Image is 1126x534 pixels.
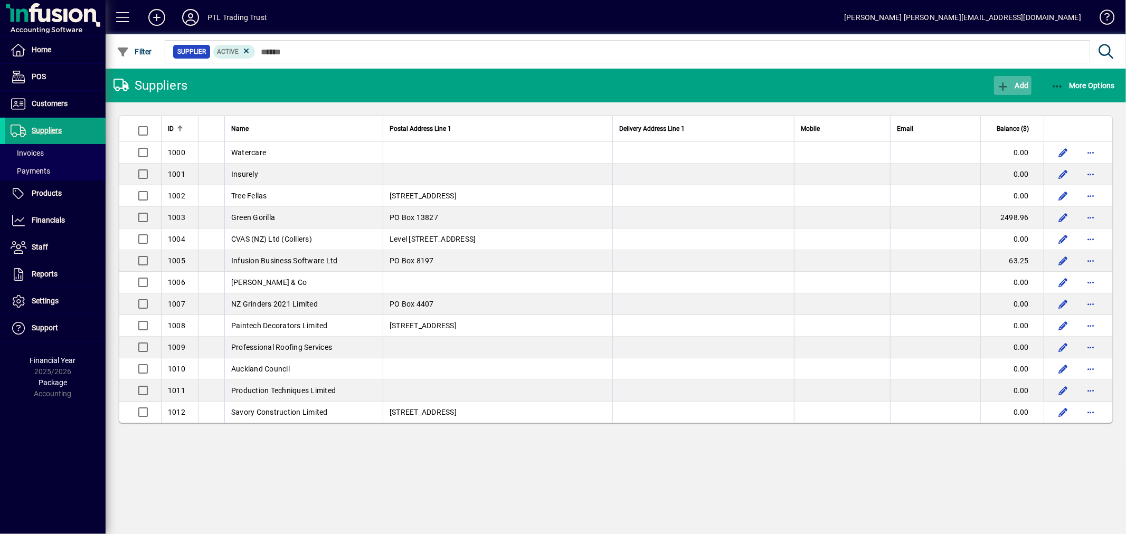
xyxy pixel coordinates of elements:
[1082,144,1099,161] button: More options
[5,315,106,341] a: Support
[1055,187,1072,204] button: Edit
[231,235,312,243] span: CVAS (NZ) Ltd (Colliers)
[1082,360,1099,377] button: More options
[980,337,1044,358] td: 0.00
[1055,382,1072,399] button: Edit
[5,64,106,90] a: POS
[168,192,185,200] span: 1002
[980,164,1044,185] td: 0.00
[844,9,1081,26] div: [PERSON_NAME] [PERSON_NAME][EMAIL_ADDRESS][DOMAIN_NAME]
[1055,166,1072,183] button: Edit
[980,185,1044,207] td: 0.00
[5,261,106,288] a: Reports
[1082,339,1099,356] button: More options
[1055,404,1072,421] button: Edit
[980,142,1044,164] td: 0.00
[801,123,884,135] div: Mobile
[1082,209,1099,226] button: More options
[113,77,187,94] div: Suppliers
[231,192,267,200] span: Tree Fellas
[231,343,332,351] span: Professional Roofing Services
[5,180,106,207] a: Products
[980,380,1044,402] td: 0.00
[32,243,48,251] span: Staff
[32,126,62,135] span: Suppliers
[177,46,206,57] span: Supplier
[980,402,1044,423] td: 0.00
[980,293,1044,315] td: 0.00
[231,300,318,308] span: NZ Grinders 2021 Limited
[231,278,307,287] span: [PERSON_NAME] & Co
[174,8,207,27] button: Profile
[1051,81,1115,90] span: More Options
[5,288,106,314] a: Settings
[5,207,106,234] a: Financials
[390,235,476,243] span: Level [STREET_ADDRESS]
[231,213,275,222] span: Green Gorilla
[997,123,1029,135] span: Balance ($)
[619,123,685,135] span: Delivery Address Line 1
[117,47,152,56] span: Filter
[114,42,155,61] button: Filter
[168,365,185,373] span: 1010
[1082,317,1099,334] button: More options
[390,408,457,416] span: [STREET_ADDRESS]
[231,256,338,265] span: Infusion Business Software Ltd
[390,123,451,135] span: Postal Address Line 1
[168,235,185,243] span: 1004
[217,48,239,55] span: Active
[1082,187,1099,204] button: More options
[980,272,1044,293] td: 0.00
[168,148,185,157] span: 1000
[1082,166,1099,183] button: More options
[1055,144,1072,161] button: Edit
[231,123,249,135] span: Name
[32,216,65,224] span: Financials
[1082,295,1099,312] button: More options
[32,323,58,332] span: Support
[30,356,76,365] span: Financial Year
[390,321,457,330] span: [STREET_ADDRESS]
[32,45,51,54] span: Home
[1055,231,1072,247] button: Edit
[980,315,1044,337] td: 0.00
[980,358,1044,380] td: 0.00
[897,123,974,135] div: Email
[231,170,258,178] span: Insurely
[1055,339,1072,356] button: Edit
[897,123,913,135] span: Email
[168,300,185,308] span: 1007
[168,256,185,265] span: 1005
[801,123,820,135] span: Mobile
[1055,317,1072,334] button: Edit
[32,72,46,81] span: POS
[168,123,192,135] div: ID
[39,378,67,387] span: Package
[168,213,185,222] span: 1003
[1082,252,1099,269] button: More options
[980,207,1044,228] td: 2498.96
[11,167,50,175] span: Payments
[987,123,1038,135] div: Balance ($)
[1092,2,1113,36] a: Knowledge Base
[168,408,185,416] span: 1012
[1082,382,1099,399] button: More options
[32,270,58,278] span: Reports
[390,213,438,222] span: PO Box 13827
[997,81,1028,90] span: Add
[11,149,44,157] span: Invoices
[168,321,185,330] span: 1008
[168,123,174,135] span: ID
[980,228,1044,250] td: 0.00
[32,297,59,305] span: Settings
[390,256,434,265] span: PO Box 8197
[32,99,68,108] span: Customers
[32,189,62,197] span: Products
[1055,274,1072,291] button: Edit
[994,76,1031,95] button: Add
[213,45,256,59] mat-chip: Activation Status: Active
[1055,209,1072,226] button: Edit
[231,408,328,416] span: Savory Construction Limited
[207,9,267,26] div: PTL Trading Trust
[390,192,457,200] span: [STREET_ADDRESS]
